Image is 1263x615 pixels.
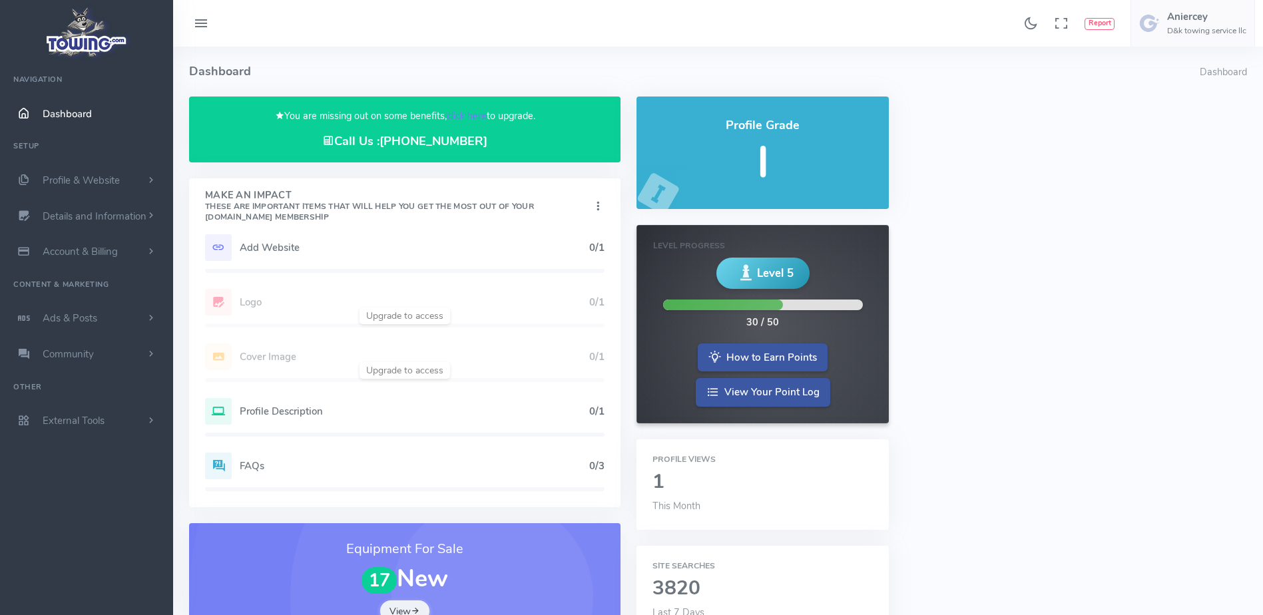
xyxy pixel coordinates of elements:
[652,499,700,512] span: This Month
[652,471,873,493] h2: 1
[43,245,118,258] span: Account & Billing
[652,578,873,600] h2: 3820
[652,119,873,132] h4: Profile Grade
[240,242,589,253] h5: Add Website
[43,210,146,223] span: Details and Information
[43,174,120,187] span: Profile & Website
[189,47,1200,97] h4: Dashboard
[698,343,828,372] a: How to Earn Points
[746,315,779,330] div: 30 / 50
[205,108,605,124] p: You are missing out on some benefits, to upgrade.
[43,311,97,325] span: Ads & Posts
[43,347,94,361] span: Community
[447,109,487,122] a: click here
[757,265,794,282] span: Level 5
[43,414,105,427] span: External Tools
[652,562,873,570] h6: Site Searches
[379,133,487,149] a: [PHONE_NUMBER]
[653,242,872,250] h6: Level Progress
[589,406,605,417] h5: 0/1
[43,107,92,120] span: Dashboard
[205,190,591,222] h4: Make An Impact
[42,4,132,61] img: logo
[205,201,534,222] small: These are important items that will help you get the most out of your [DOMAIN_NAME] Membership
[362,567,397,594] span: 17
[589,461,605,471] h5: 0/3
[1085,18,1115,30] button: Report
[205,566,605,594] h1: New
[1200,65,1247,80] li: Dashboard
[589,242,605,253] h5: 0/1
[205,134,605,148] h4: Call Us :
[1167,11,1246,22] h5: Aniercey
[696,378,830,407] a: View Your Point Log
[652,455,873,464] h6: Profile Views
[240,461,589,471] h5: FAQs
[205,539,605,559] h3: Equipment For Sale
[1139,13,1160,34] img: user-image
[652,139,873,186] h5: I
[1167,27,1246,35] h6: D&k towing service llc
[240,406,589,417] h5: Profile Description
